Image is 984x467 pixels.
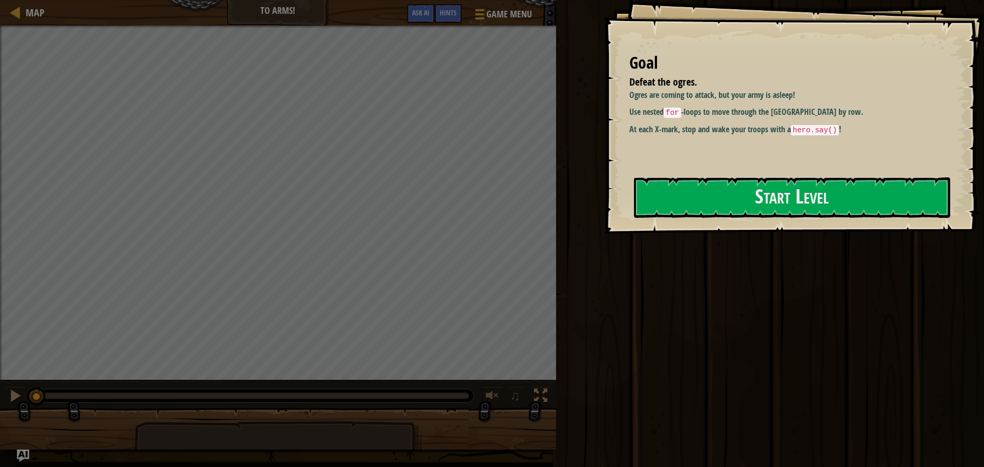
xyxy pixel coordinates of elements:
span: Game Menu [486,8,532,21]
button: Adjust volume [482,387,503,408]
p: Ogres are coming to attack, but your army is asleep! [629,89,956,101]
button: Ask AI [407,4,435,23]
button: Ctrl + P: Pause [5,387,26,408]
span: Hints [440,8,457,17]
div: Goal [629,51,948,75]
button: Game Menu [467,4,538,28]
span: Map [26,6,45,19]
code: hero.say() [791,125,839,135]
button: ♫ [508,387,525,408]
p: Use nested -loops to move through the [GEOGRAPHIC_DATA] by row. [629,106,956,118]
span: ♫ [510,388,520,403]
span: Ask AI [412,8,429,17]
span: Defeat the ogres. [629,75,697,89]
a: Map [20,6,45,19]
p: At each X-mark, stop and wake your troops with a ! [629,124,956,136]
code: for [664,108,681,118]
button: Start Level [634,177,950,218]
button: Toggle fullscreen [530,387,551,408]
button: Ask AI [17,450,29,462]
li: Defeat the ogres. [617,75,946,90]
